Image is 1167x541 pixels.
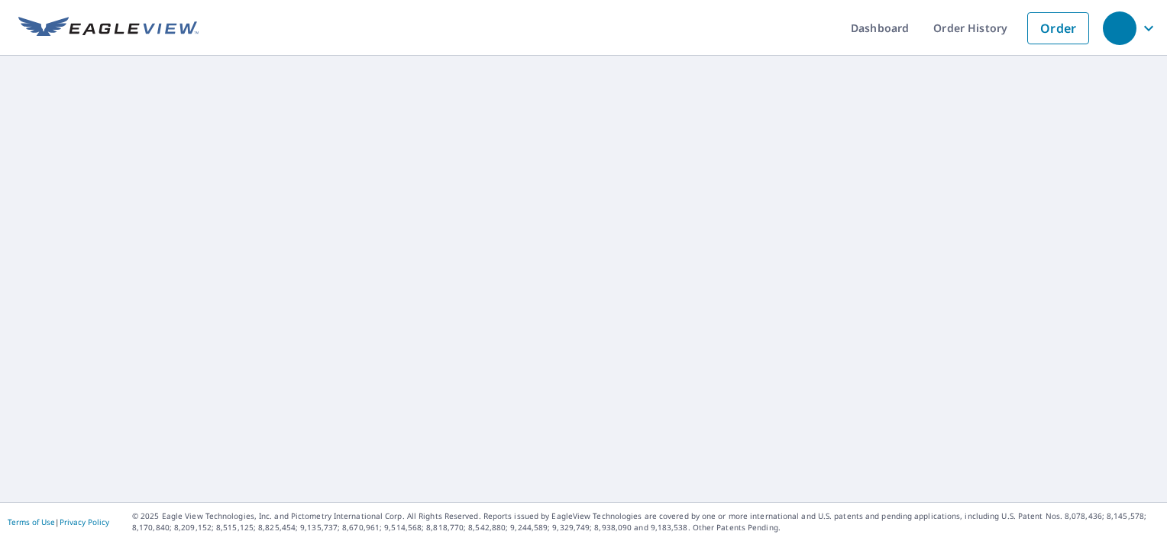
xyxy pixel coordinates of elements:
[8,517,109,526] p: |
[1027,12,1089,44] a: Order
[18,17,199,40] img: EV Logo
[132,510,1159,533] p: © 2025 Eagle View Technologies, Inc. and Pictometry International Corp. All Rights Reserved. Repo...
[8,517,55,527] a: Terms of Use
[60,517,109,527] a: Privacy Policy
